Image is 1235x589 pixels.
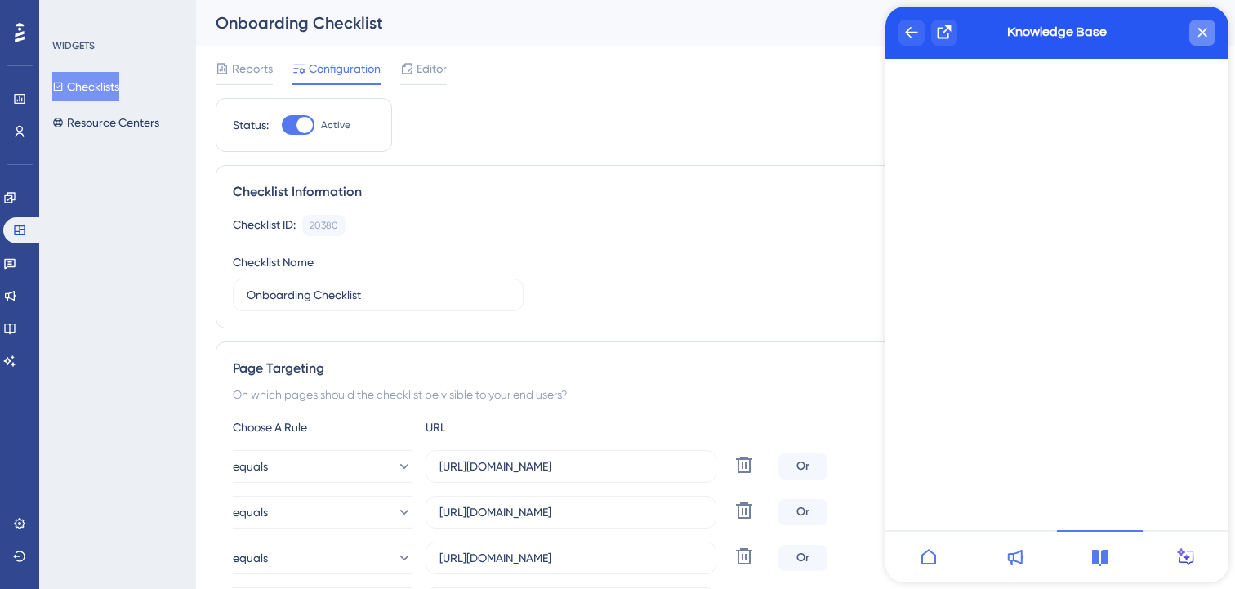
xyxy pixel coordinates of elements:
[232,59,273,78] span: Reports
[233,182,1198,202] div: Checklist Information
[233,542,412,574] button: equals
[233,496,412,529] button: equals
[439,503,702,521] input: yourwebsite.com/path
[52,72,119,101] button: Checklists
[778,453,827,480] div: Or
[233,502,268,522] span: equals
[233,548,268,568] span: equals
[233,457,268,476] span: equals
[778,499,827,525] div: Or
[778,545,827,571] div: Or
[233,252,314,272] div: Checklist Name
[417,59,447,78] span: Editor
[233,359,1198,378] div: Page Targeting
[233,115,269,135] div: Status:
[233,417,412,437] div: Choose A Rule
[52,108,159,137] button: Resource Centers
[52,39,95,52] div: WIDGETS
[439,457,702,475] input: yourwebsite.com/path
[13,13,39,39] div: back to header
[233,385,1198,404] div: On which pages should the checklist be visible to your end users?
[38,4,102,24] span: Need Help?
[304,13,330,39] div: close resource center
[233,450,412,483] button: equals
[321,118,350,132] span: Active
[216,11,1077,34] div: Onboarding Checklist
[10,10,39,39] img: launcher-image-alternative-text
[310,219,338,232] div: 20380
[247,286,510,304] input: Type your Checklist name
[426,417,605,437] div: URL
[122,13,221,38] span: Knowledge Base
[5,5,44,44] button: Open AI Assistant Launcher
[309,59,381,78] span: Configuration
[233,215,296,236] div: Checklist ID:
[439,549,702,567] input: yourwebsite.com/path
